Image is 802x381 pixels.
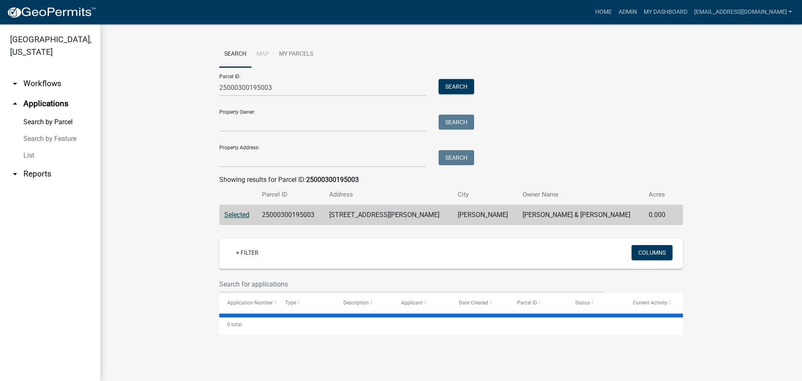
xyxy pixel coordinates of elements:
[453,185,517,205] th: City
[227,300,273,306] span: Application Number
[644,185,673,205] th: Acres
[625,293,683,313] datatable-header-cell: Current Activity
[393,293,451,313] datatable-header-cell: Applicant
[224,211,249,219] a: Selected
[518,185,644,205] th: Owner Name
[10,99,20,109] i: arrow_drop_up
[518,205,644,225] td: [PERSON_NAME] & [PERSON_NAME]
[343,300,369,306] span: Description
[277,293,335,313] datatable-header-cell: Type
[285,300,296,306] span: Type
[257,205,324,225] td: 25000300195003
[575,300,590,306] span: Status
[229,245,265,260] a: + Filter
[633,300,667,306] span: Current Activity
[324,205,453,225] td: [STREET_ADDRESS][PERSON_NAME]
[401,300,423,306] span: Applicant
[335,293,393,313] datatable-header-cell: Description
[306,176,359,184] strong: 25000300195003
[439,115,474,130] button: Search
[219,41,251,68] a: Search
[219,175,683,185] div: Showing results for Parcel ID:
[257,185,324,205] th: Parcel ID
[632,245,673,260] button: Columns
[451,293,509,313] datatable-header-cell: Date Created
[691,4,795,20] a: [EMAIL_ADDRESS][DOMAIN_NAME]
[219,276,604,293] input: Search for applications
[453,205,517,225] td: [PERSON_NAME]
[459,300,488,306] span: Date Created
[439,150,474,165] button: Search
[439,79,474,94] button: Search
[567,293,625,313] datatable-header-cell: Status
[592,4,615,20] a: Home
[274,41,318,68] a: My Parcels
[324,185,453,205] th: Address
[10,169,20,179] i: arrow_drop_down
[615,4,640,20] a: Admin
[10,79,20,89] i: arrow_drop_down
[640,4,691,20] a: My Dashboard
[219,293,277,313] datatable-header-cell: Application Number
[509,293,567,313] datatable-header-cell: Parcel ID
[517,300,537,306] span: Parcel ID
[644,205,673,225] td: 0.000
[219,314,683,335] div: 0 total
